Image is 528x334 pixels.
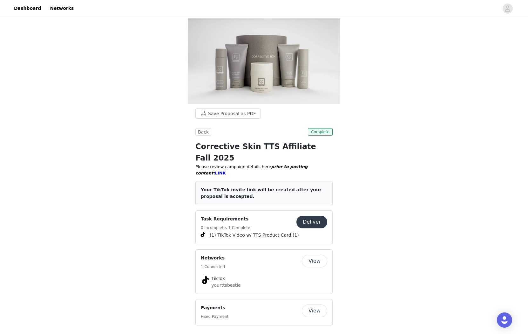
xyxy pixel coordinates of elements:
div: Open Intercom Messenger [497,312,512,328]
span: (1) TikTok Video w/ TTS Product Card (1) [210,232,299,239]
h1: Corrective Skin TTS Affiliate Fall 2025 [195,141,333,164]
div: Payments [195,299,333,325]
div: Networks [195,249,333,294]
h4: Networks [201,255,225,261]
strong: prior to posting content: [195,164,308,175]
h5: 0 Incomplete, 1 Complete [201,225,250,231]
button: Back [195,128,211,136]
h5: 1 Connected [201,264,225,270]
button: Deliver [296,216,327,228]
a: Networks [46,1,78,16]
h4: Payments [201,305,228,311]
span: Your TikTok invite link will be created after your proposal is accepted. [201,187,322,199]
button: View [302,255,327,267]
p: Please review campaign details here [195,164,333,176]
button: View [302,305,327,317]
div: Task Requirements [195,210,333,244]
p: yourttsbestie [211,282,317,289]
h4: TikTok [211,275,317,282]
h5: Fixed Payment [201,314,228,319]
a: LINK [215,171,226,175]
a: Dashboard [10,1,45,16]
h4: Task Requirements [201,216,250,222]
span: Complete [308,128,333,136]
button: Save Proposal as PDF [195,108,261,119]
div: avatar [504,3,511,14]
img: campaign image [188,18,340,104]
